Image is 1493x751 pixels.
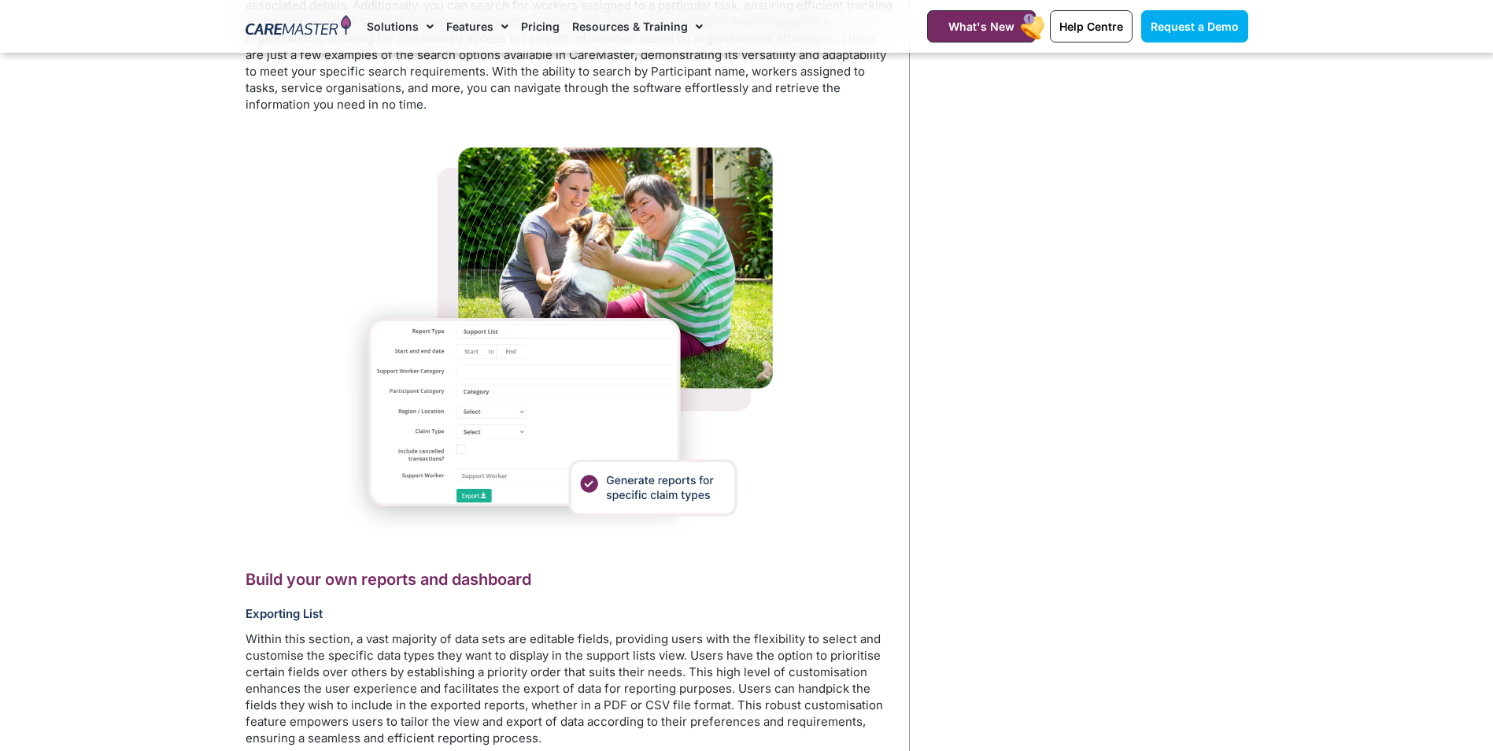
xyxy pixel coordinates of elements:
[246,631,893,746] p: Within this section, a vast majority of data sets are editable fields, providing users with the f...
[246,15,352,39] img: CareMaster Logo
[1141,10,1248,43] a: Request a Demo
[927,10,1036,43] a: What's New
[1151,20,1239,33] span: Request a Demo
[246,569,893,590] h2: Build your own reports and dashboard
[1059,20,1123,33] span: Help Centre
[948,20,1014,33] span: What's New
[1050,10,1133,43] a: Help Centre
[246,606,893,621] h3: Exporting List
